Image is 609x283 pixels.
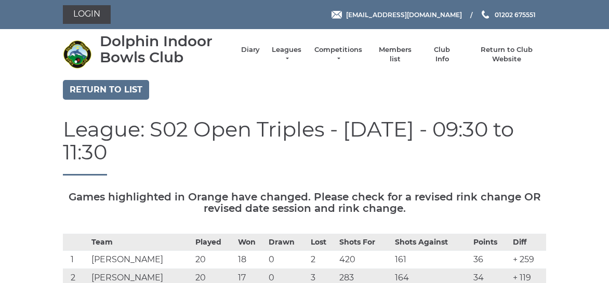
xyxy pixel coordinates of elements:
[332,10,462,20] a: Email [EMAIL_ADDRESS][DOMAIN_NAME]
[392,234,471,250] th: Shots Against
[63,80,149,100] a: Return to list
[193,250,235,268] td: 20
[266,250,308,268] td: 0
[308,250,336,268] td: 2
[427,45,457,64] a: Club Info
[308,234,336,250] th: Lost
[63,40,91,69] img: Dolphin Indoor Bowls Club
[495,10,536,18] span: 01202 675551
[468,45,546,64] a: Return to Club Website
[373,45,416,64] a: Members list
[63,118,546,176] h1: League: S02 Open Triples - [DATE] - 09:30 to 11:30
[235,234,267,250] th: Won
[510,250,546,268] td: + 259
[346,10,462,18] span: [EMAIL_ADDRESS][DOMAIN_NAME]
[332,11,342,19] img: Email
[471,234,510,250] th: Points
[63,191,546,214] h5: Games highlighted in Orange have changed. Please check for a revised rink change OR revised date ...
[235,250,267,268] td: 18
[510,234,546,250] th: Diff
[337,250,392,268] td: 420
[337,234,392,250] th: Shots For
[89,234,193,250] th: Team
[100,33,231,65] div: Dolphin Indoor Bowls Club
[392,250,471,268] td: 161
[313,45,363,64] a: Competitions
[63,250,89,268] td: 1
[471,250,510,268] td: 36
[270,45,303,64] a: Leagues
[89,250,193,268] td: [PERSON_NAME]
[241,45,260,55] a: Diary
[480,10,536,20] a: Phone us 01202 675551
[482,10,489,19] img: Phone us
[193,234,235,250] th: Played
[63,5,111,24] a: Login
[266,234,308,250] th: Drawn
